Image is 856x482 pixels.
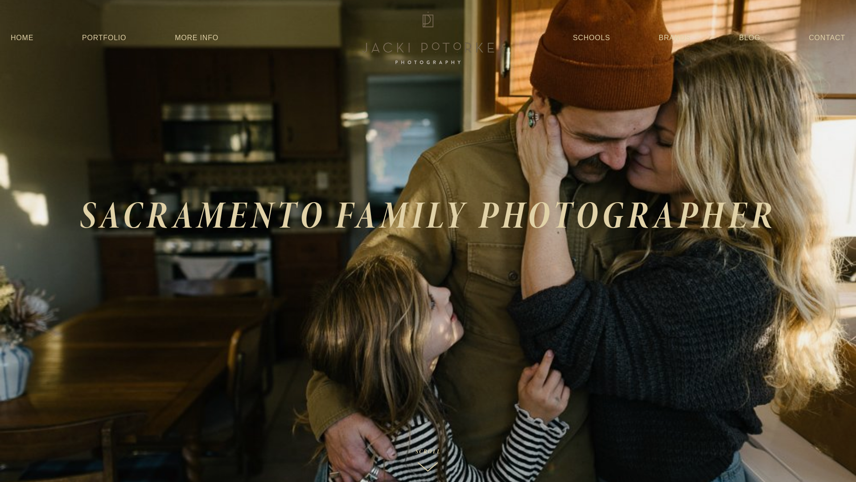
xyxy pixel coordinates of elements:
img: Jacki Potorke Sacramento Family Photographer [357,9,499,66]
a: Blog [739,30,761,46]
div: Scroll [416,449,441,455]
a: Home [11,30,33,46]
a: Schools [573,30,610,46]
a: Portfolio [82,34,126,42]
a: Brands [659,30,691,46]
a: More Info [175,30,218,46]
a: Contact [809,30,845,46]
em: SACRAMENTO FAMILY PHOTOGRAPHER [80,189,777,241]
